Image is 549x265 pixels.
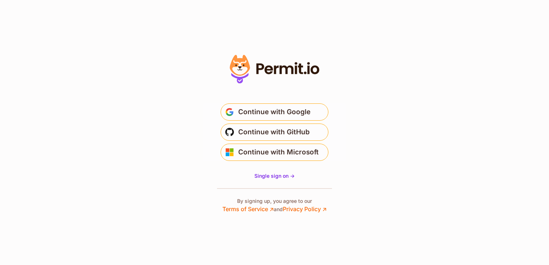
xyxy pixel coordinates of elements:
button: Continue with Microsoft [221,144,328,161]
a: Single sign on -> [254,172,295,180]
a: Terms of Service ↗ [222,205,274,213]
p: By signing up, you agree to our and [222,197,327,213]
button: Continue with Google [221,103,328,121]
span: Continue with Google [238,106,310,118]
span: Continue with Microsoft [238,147,319,158]
button: Continue with GitHub [221,124,328,141]
a: Privacy Policy ↗ [283,205,327,213]
span: Single sign on -> [254,173,295,179]
span: Continue with GitHub [238,126,310,138]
